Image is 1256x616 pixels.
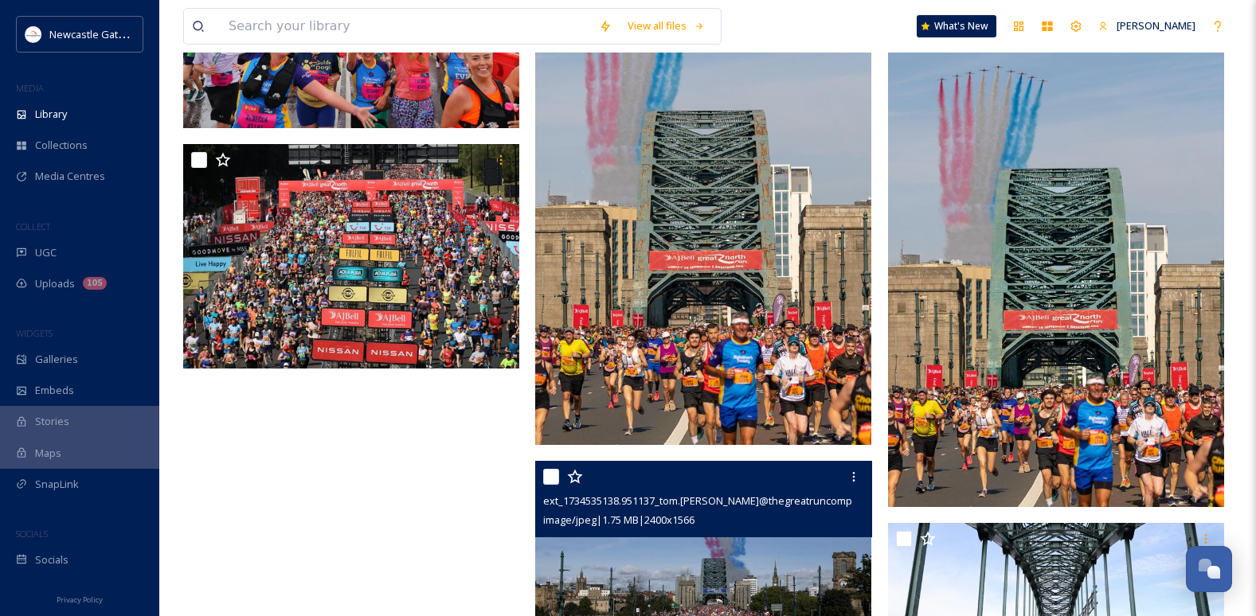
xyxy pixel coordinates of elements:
[16,82,44,94] span: MEDIA
[1117,18,1195,33] span: [PERSON_NAME]
[57,595,103,605] span: Privacy Policy
[620,10,713,41] a: View all files
[1090,10,1203,41] a: [PERSON_NAME]
[183,144,519,368] img: ext_1734535138.959281_tom.bulmer@thegreatruncompany.com-GREAT_NORTH_RUN_2023_348 (1).jpg
[83,277,107,290] div: 105
[1186,546,1232,592] button: Open Chat
[16,327,53,339] span: WIDGETS
[49,26,196,41] span: Newcastle Gateshead Initiative
[35,107,67,122] span: Library
[35,414,69,429] span: Stories
[35,138,88,153] span: Collections
[35,276,75,291] span: Uploads
[35,169,105,184] span: Media Centres
[35,446,61,461] span: Maps
[57,589,103,608] a: Privacy Policy
[25,26,41,42] img: DqD9wEUd_400x400.jpg
[35,477,79,492] span: SnapLink
[35,552,68,567] span: Socials
[917,15,996,37] a: What's New
[543,493,917,508] span: ext_1734535138.951137_tom.[PERSON_NAME]@thegreatruncompany.com-3.jpg
[35,352,78,367] span: Galleries
[221,9,591,44] input: Search your library
[16,220,50,232] span: COLLECT
[35,245,57,260] span: UGC
[543,513,695,527] span: image/jpeg | 1.75 MB | 2400 x 1566
[35,383,74,398] span: Embeds
[16,528,48,540] span: SOCIALS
